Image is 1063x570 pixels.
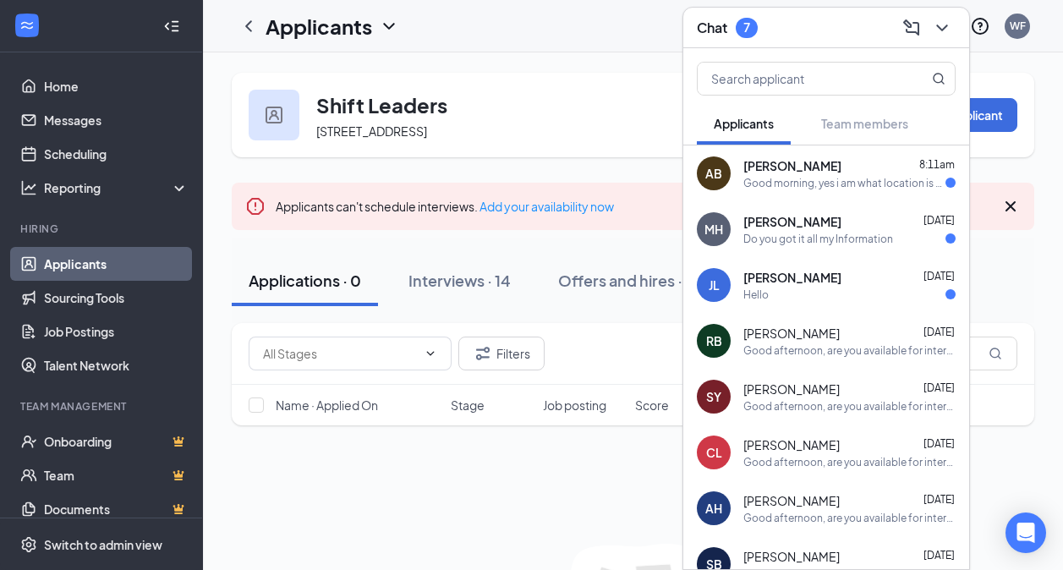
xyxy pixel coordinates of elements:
[44,179,189,196] div: Reporting
[238,16,259,36] svg: ChevronLeft
[923,381,955,394] span: [DATE]
[424,347,437,360] svg: ChevronDown
[743,455,956,469] div: Good afternoon, are you available for interview [DATE] at 11am
[1010,19,1026,33] div: WF
[923,549,955,562] span: [DATE]
[743,511,956,525] div: Good afternoon, are you available for interview [DATE] at 11am
[44,536,162,553] div: Switch to admin view
[714,116,774,131] span: Applicants
[44,69,189,103] a: Home
[743,436,840,453] span: [PERSON_NAME]
[1005,512,1046,553] div: Open Intercom Messenger
[473,343,493,364] svg: Filter
[743,269,841,286] span: [PERSON_NAME]
[706,444,722,461] div: CL
[479,199,614,214] a: Add your availability now
[743,381,840,397] span: [PERSON_NAME]
[276,397,378,414] span: Name · Applied On
[923,437,955,450] span: [DATE]
[379,16,399,36] svg: ChevronDown
[923,214,955,227] span: [DATE]
[19,17,36,34] svg: WorkstreamLogo
[901,18,922,38] svg: ComposeMessage
[923,270,955,282] span: [DATE]
[743,20,750,35] div: 7
[44,137,189,171] a: Scheduling
[249,270,361,291] div: Applications · 0
[44,103,189,137] a: Messages
[44,348,189,382] a: Talent Network
[743,176,945,190] div: Good morning, yes i am what location is this?
[635,397,669,414] span: Score
[44,315,189,348] a: Job Postings
[263,344,417,363] input: All Stages
[743,325,840,342] span: [PERSON_NAME]
[970,16,990,36] svg: QuestionInfo
[697,19,727,37] h3: Chat
[932,18,952,38] svg: ChevronDown
[709,277,720,293] div: JL
[44,492,189,526] a: DocumentsCrown
[20,222,185,236] div: Hiring
[276,199,614,214] span: Applicants can't schedule interviews.
[923,326,955,338] span: [DATE]
[706,332,722,349] div: RB
[20,179,37,196] svg: Analysis
[743,399,956,414] div: Good afternoon, are you available for interview [DATE] at 11am
[408,270,511,291] div: Interviews · 14
[743,213,841,230] span: [PERSON_NAME]
[558,270,691,291] div: Offers and hires · 1
[704,221,723,238] div: MH
[705,165,722,182] div: AB
[266,12,372,41] h1: Applicants
[543,397,606,414] span: Job posting
[898,14,925,41] button: ComposeMessage
[743,343,956,358] div: Good afternoon, are you available for interview [DATE] at 11am
[20,399,185,414] div: Team Management
[821,116,908,131] span: Team members
[44,458,189,492] a: TeamCrown
[245,196,266,216] svg: Error
[929,14,956,41] button: ChevronDown
[20,536,37,553] svg: Settings
[705,500,722,517] div: AH
[743,492,840,509] span: [PERSON_NAME]
[932,72,945,85] svg: MagnifyingGlass
[44,281,189,315] a: Sourcing Tools
[743,288,769,302] div: Hello
[923,493,955,506] span: [DATE]
[989,347,1002,360] svg: MagnifyingGlass
[698,63,898,95] input: Search applicant
[163,18,180,35] svg: Collapse
[451,397,485,414] span: Stage
[743,157,841,174] span: [PERSON_NAME]
[706,388,721,405] div: SY
[1000,196,1021,216] svg: Cross
[919,158,955,171] span: 8:11am
[458,337,545,370] button: Filter Filters
[743,232,893,246] div: Do you got it all my Information
[316,123,427,139] span: [STREET_ADDRESS]
[44,247,189,281] a: Applicants
[44,425,189,458] a: OnboardingCrown
[743,548,840,565] span: [PERSON_NAME]
[266,107,282,123] img: user icon
[316,90,447,119] h3: Shift Leaders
